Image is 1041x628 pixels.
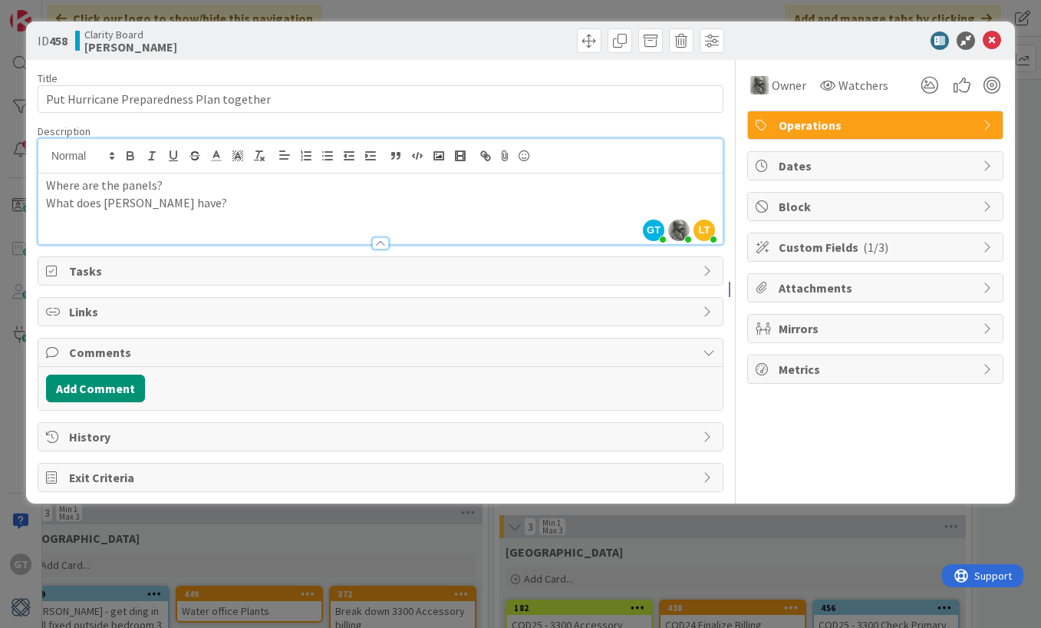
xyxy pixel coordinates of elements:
img: PA [750,76,769,94]
span: GT [643,220,664,241]
span: LT [693,220,715,241]
button: Add Comment [46,375,145,402]
span: Links [69,302,695,321]
span: Dates [779,157,975,175]
p: Where are the panels? [46,177,715,194]
span: Tasks [69,262,695,280]
span: Watchers [838,76,888,94]
span: Block [779,197,975,216]
span: Attachments [779,279,975,297]
b: [PERSON_NAME] [84,41,177,53]
span: History [69,428,695,446]
span: Clarity Board [84,28,177,41]
label: Title [38,71,58,85]
span: ID [38,31,68,50]
input: type card name here... [38,85,723,113]
span: Mirrors [779,319,975,338]
p: What does [PERSON_NAME] have? [46,194,715,212]
b: 458 [49,33,68,48]
span: Owner [772,76,806,94]
span: Comments [69,343,695,362]
span: Description [38,124,91,138]
span: Support [32,2,70,21]
span: Metrics [779,360,975,378]
span: Custom Fields [779,238,975,256]
span: ( 1/3 ) [863,240,888,255]
span: Operations [779,116,975,134]
img: z2ljhaFx2XcmKtHH0XDNUfyWuC31CjDO.png [668,220,690,241]
span: Exit Criteria [69,468,695,487]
